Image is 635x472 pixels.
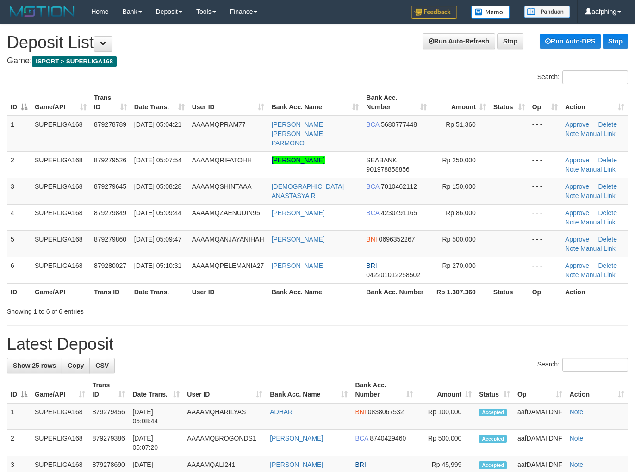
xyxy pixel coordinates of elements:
a: Delete [598,262,617,269]
th: Action [561,283,628,300]
a: Note [565,271,579,279]
a: Copy [62,358,90,373]
span: Accepted [479,409,507,416]
td: SUPERLIGA168 [31,403,89,430]
span: AAAAMQZAENUDIN95 [192,209,260,217]
th: Op [529,283,561,300]
th: Trans ID: activate to sort column ascending [89,377,129,403]
th: Game/API: activate to sort column ascending [31,377,89,403]
span: AAAAMQPRAM77 [192,121,246,128]
td: AAAAMQHARILYAS [183,403,266,430]
a: Note [565,130,579,137]
th: Bank Acc. Name: activate to sort column ascending [268,89,363,116]
th: Date Trans.: activate to sort column ascending [129,377,183,403]
th: Op: activate to sort column ascending [529,89,561,116]
a: Note [565,245,579,252]
td: - - - [529,257,561,283]
td: aafDAMAIIDNF [514,403,566,430]
span: Copy 7010462112 to clipboard [381,183,417,190]
a: Note [570,461,584,468]
a: Manual Link [580,130,616,137]
th: Game/API: activate to sort column ascending [31,89,90,116]
span: Copy 0696352267 to clipboard [379,236,415,243]
span: Rp 150,000 [442,183,475,190]
th: Trans ID [90,283,131,300]
span: BCA [366,209,379,217]
span: AAAAMQPELEMANIA27 [192,262,264,269]
span: BNI [366,236,377,243]
span: Copy [68,362,84,369]
td: 4 [7,204,31,230]
th: Status: activate to sort column ascending [475,377,514,403]
td: - - - [529,178,561,204]
th: Action: activate to sort column ascending [561,89,628,116]
th: Date Trans.: activate to sort column ascending [131,89,188,116]
a: ADHAR [270,408,293,416]
a: [PERSON_NAME] [272,156,325,164]
th: Bank Acc. Number: activate to sort column ascending [351,377,417,403]
a: Manual Link [580,218,616,226]
span: 879280027 [94,262,126,269]
a: [PERSON_NAME] [PERSON_NAME] PARMONO [272,121,325,147]
td: 1 [7,116,31,152]
a: Show 25 rows [7,358,62,373]
a: Manual Link [580,245,616,252]
a: Note [565,218,579,226]
td: Rp 100,000 [417,403,475,430]
span: Rp 250,000 [442,156,475,164]
a: Delete [598,121,617,128]
label: Search: [537,358,628,372]
th: Rp 1.307.360 [430,283,490,300]
th: Trans ID: activate to sort column ascending [90,89,131,116]
th: User ID: activate to sort column ascending [188,89,268,116]
td: 879279386 [89,430,129,456]
span: BRI [366,262,377,269]
td: aafDAMAIIDNF [514,430,566,456]
span: Copy 042201012258502 to clipboard [366,271,420,279]
a: Delete [598,156,617,164]
span: Show 25 rows [13,362,56,369]
span: SEABANK [366,156,397,164]
img: Feedback.jpg [411,6,457,19]
th: ID: activate to sort column descending [7,89,31,116]
span: 879279849 [94,209,126,217]
a: Stop [603,34,628,49]
a: [DEMOGRAPHIC_DATA] ANASTASYA R [272,183,344,199]
a: Note [570,408,584,416]
a: Run Auto-Refresh [423,33,495,49]
input: Search: [562,358,628,372]
a: Delete [598,209,617,217]
td: - - - [529,151,561,178]
span: [DATE] 05:04:21 [134,121,181,128]
th: Status [490,283,529,300]
td: SUPERLIGA168 [31,230,90,257]
th: Bank Acc. Number [362,283,430,300]
span: Rp 51,360 [446,121,476,128]
td: 2 [7,151,31,178]
h1: Latest Deposit [7,335,628,354]
a: CSV [89,358,115,373]
a: Approve [565,209,589,217]
span: Copy 5680777448 to clipboard [381,121,417,128]
a: Manual Link [580,166,616,173]
th: Amount: activate to sort column ascending [417,377,475,403]
td: 6 [7,257,31,283]
span: BNI [355,408,366,416]
td: SUPERLIGA168 [31,178,90,204]
span: ISPORT > SUPERLIGA168 [32,56,117,67]
a: Stop [497,33,523,49]
td: [DATE] 05:07:20 [129,430,183,456]
span: AAAAMQRIFATOHH [192,156,252,164]
th: ID [7,283,31,300]
td: 5 [7,230,31,257]
a: [PERSON_NAME] [272,209,325,217]
th: Bank Acc. Name [268,283,363,300]
th: Bank Acc. Name: activate to sort column ascending [266,377,351,403]
td: [DATE] 05:08:44 [129,403,183,430]
span: BCA [366,183,379,190]
span: [DATE] 05:08:28 [134,183,181,190]
td: SUPERLIGA168 [31,257,90,283]
span: BCA [355,435,368,442]
th: User ID: activate to sort column ascending [183,377,266,403]
a: Approve [565,236,589,243]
